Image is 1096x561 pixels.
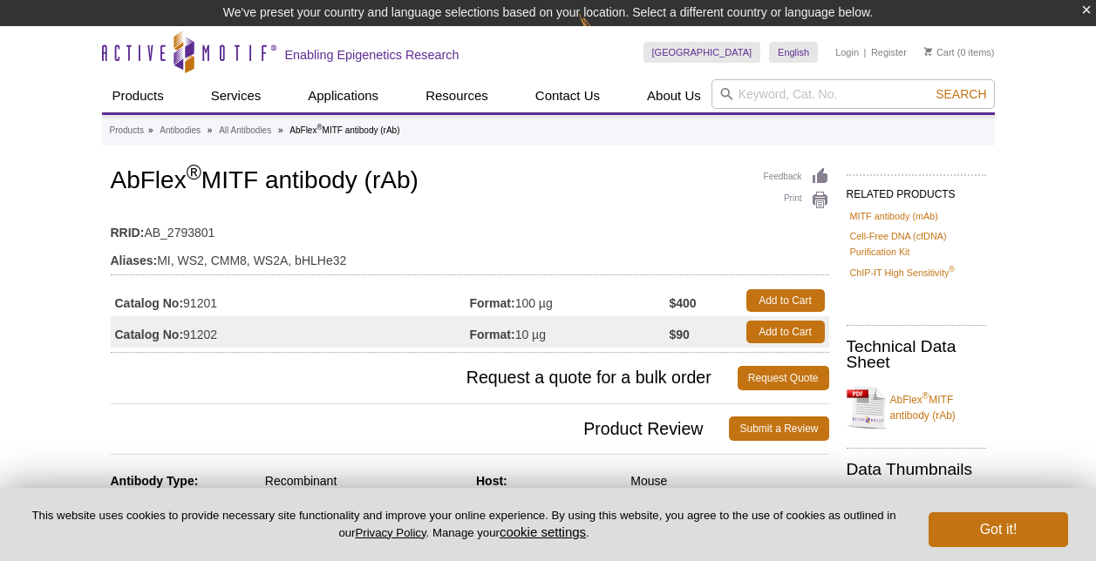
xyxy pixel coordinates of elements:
[470,327,515,342] strong: Format:
[525,79,610,112] a: Contact Us
[28,508,900,541] p: This website uses cookies to provide necessary site functionality and improve your online experie...
[764,191,829,210] a: Print
[769,42,818,63] a: English
[470,285,670,316] td: 100 µg
[111,316,470,348] td: 91202
[936,87,986,101] span: Search
[850,228,983,260] a: Cell-Free DNA (cfDNA) Purification Kit
[847,462,986,477] h2: Data Thumbnails
[265,473,463,489] div: Recombinant
[111,366,738,390] span: Request a quote for a bulk order
[871,46,907,58] a: Register
[924,46,955,58] a: Cart
[729,416,828,441] a: Submit a Review
[929,512,1068,547] button: Got it!
[746,321,825,343] a: Add to Cart
[278,125,283,135] li: »
[470,295,515,311] strong: Format:
[111,253,158,268] strong: Aliases:
[864,42,867,63] li: |
[630,473,828,489] div: Mouse
[289,125,399,135] li: AbFlex MITF antibody (rAb)
[922,391,929,401] sup: ®
[415,79,499,112] a: Resources
[115,327,184,342] strong: Catalog No:
[285,47,460,63] h2: Enabling Epigenetics Research
[949,265,955,274] sup: ®
[111,167,829,197] h1: AbFlex MITF antibody (rAb)
[317,123,322,132] sup: ®
[102,79,174,112] a: Products
[187,161,201,184] sup: ®
[470,316,670,348] td: 10 µg
[930,86,991,102] button: Search
[219,123,271,139] a: All Antibodies
[847,174,986,206] h2: RELATED PRODUCTS
[850,208,938,224] a: MITF antibody (mAb)
[111,225,145,240] strong: RRID:
[764,167,829,186] a: Feedback
[297,79,389,112] a: Applications
[847,339,986,370] h2: Technical Data Sheet
[111,214,829,242] td: AB_2793801
[850,265,955,280] a: ChIP-IT High Sensitivity®
[924,47,932,56] img: Your Cart
[148,125,153,135] li: »
[500,524,586,539] button: cookie settings
[738,366,829,390] a: Request Quote
[924,42,995,63] li: (0 items)
[355,526,425,539] a: Privacy Policy
[643,42,761,63] a: [GEOGRAPHIC_DATA]
[110,123,144,139] a: Products
[669,295,696,311] strong: $400
[746,289,825,312] a: Add to Cart
[669,327,689,342] strong: $90
[847,382,986,434] a: AbFlex®MITF antibody (rAb)
[636,79,711,112] a: About Us
[115,295,184,311] strong: Catalog No:
[111,242,829,270] td: MI, WS2, CMM8, WS2A, bHLHe32
[835,46,859,58] a: Login
[476,474,507,488] strong: Host:
[711,79,995,109] input: Keyword, Cat. No.
[111,474,199,488] strong: Antibody Type:
[111,416,730,441] span: Product Review
[579,13,625,54] img: Change Here
[111,285,470,316] td: 91201
[208,125,213,135] li: »
[160,123,201,139] a: Antibodies
[201,79,272,112] a: Services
